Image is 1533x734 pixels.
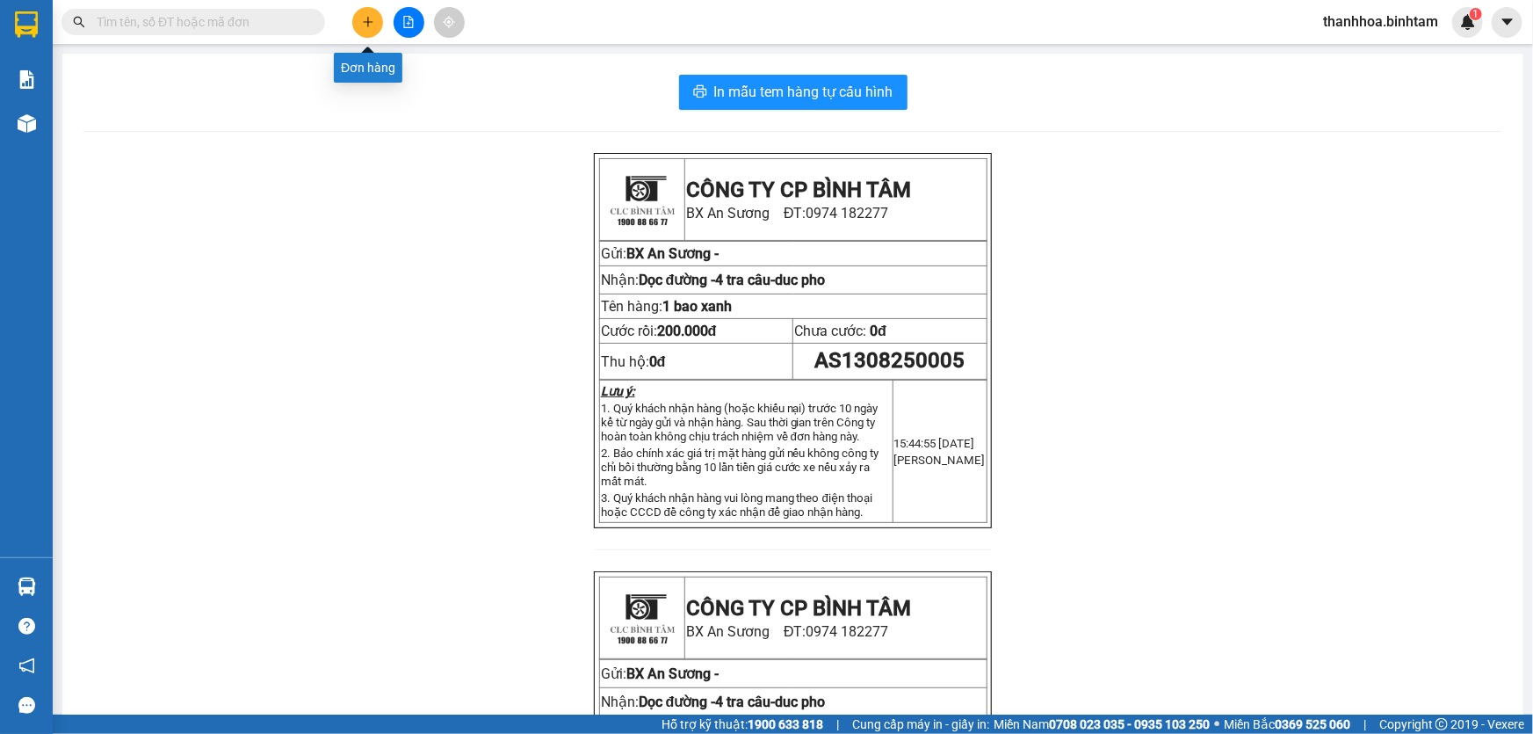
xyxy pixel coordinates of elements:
[686,205,889,222] span: BX An Sương ĐT:
[434,7,465,38] button: aim
[97,12,304,32] input: Tìm tên, số ĐT hoặc mã đơn
[716,272,776,288] span: 4 tra câu
[686,623,889,640] span: BX An Sương ĐT:
[15,11,38,38] img: logo-vxr
[1500,14,1515,30] span: caret-down
[806,205,889,222] span: 0974 182277
[1309,11,1452,33] span: thanhhoa.binhtam
[806,623,889,640] span: 0974 182277
[686,178,911,202] strong: CÔNG TY CP BÌNH TÂM
[601,272,776,288] span: Nhận:
[1214,721,1219,728] span: ⚪️
[894,454,986,467] span: [PERSON_NAME]
[18,114,36,133] img: warehouse-icon
[714,81,893,103] span: In mẫu tem hàng tự cấu hình
[771,272,776,288] span: -
[1472,8,1479,20] span: 1
[693,84,707,101] span: printer
[748,717,823,731] strong: 1900 633 818
[836,715,839,734] span: |
[603,160,682,239] img: logo
[73,16,85,28] span: search
[771,694,826,710] span: -
[639,272,776,288] span: Dọc đường -
[18,70,36,89] img: solution-icon
[601,384,635,398] strong: Lưu ý:
[1460,14,1476,30] img: icon-new-feature
[1435,718,1448,730] span: copyright
[794,323,886,339] span: Chưa cước:
[1492,7,1522,38] button: caret-down
[776,694,826,710] span: duc pho
[601,353,666,370] span: Thu hộ:
[662,298,732,315] span: 1 bao xanh
[639,694,826,710] span: Dọc đường -
[994,715,1210,734] span: Miền Nam
[601,298,732,315] span: Tên hàng:
[601,447,879,488] span: 2. Bảo chính xác giá trị mặt hàng gửi nếu không công ty chỉ bồi thường bằng 10 lần tiền giá cước ...
[894,437,975,450] span: 15:44:55 [DATE]
[626,665,719,682] span: BX An Sương -
[601,402,879,443] span: 1. Quý khách nhận hàng (hoặc khiếu nại) trước 10 ngày kể từ ngày gửi và nhận hàng. Sau thời gian ...
[686,596,911,621] strong: CÔNG TY CP BÌNH TÂM
[814,348,965,373] span: AS1308250005
[716,694,826,710] span: 4 tra câu
[1470,8,1482,20] sup: 1
[394,7,424,38] button: file-add
[601,665,719,682] span: Gửi:
[776,272,826,288] span: duc pho
[18,618,35,635] span: question-circle
[626,245,719,262] span: BX An Sương -
[679,75,908,110] button: printerIn mẫu tem hàng tự cấu hình
[334,53,402,83] div: Đơn hàng
[649,353,666,370] strong: 0đ
[18,578,36,596] img: warehouse-icon
[443,16,455,28] span: aim
[603,578,682,658] img: logo
[657,323,717,339] span: 200.000đ
[1224,715,1350,734] span: Miền Bắc
[1049,717,1210,731] strong: 0708 023 035 - 0935 103 250
[852,715,989,734] span: Cung cấp máy in - giấy in:
[870,323,886,339] span: 0đ
[601,323,717,339] span: Cước rồi:
[352,7,383,38] button: plus
[662,715,823,734] span: Hỗ trợ kỹ thuật:
[601,491,872,519] span: 3. Quý khách nhận hàng vui lòng mang theo điện thoại hoặc CCCD đề công ty xác nhận để giao nhận h...
[402,16,415,28] span: file-add
[362,16,374,28] span: plus
[1275,717,1350,731] strong: 0369 525 060
[601,245,626,262] span: Gửi:
[18,697,35,714] span: message
[601,694,826,710] span: Nhận:
[18,658,35,674] span: notification
[1363,715,1366,734] span: |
